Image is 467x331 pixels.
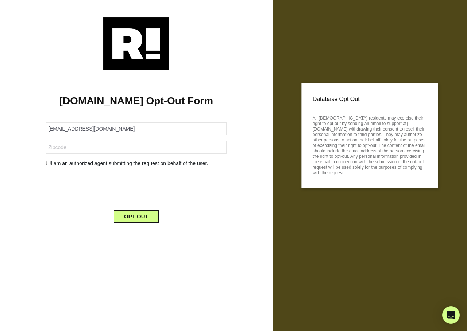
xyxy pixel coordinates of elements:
[442,306,460,324] div: Open Intercom Messenger
[11,95,262,107] h1: [DOMAIN_NAME] Opt-Out Form
[103,17,169,70] img: Retention.com
[114,210,159,223] button: OPT-OUT
[46,141,226,154] input: Zipcode
[40,160,232,167] div: I am an authorized agent submitting the request on behalf of the user.
[81,173,192,202] iframe: reCAPTCHA
[313,94,427,105] p: Database Opt Out
[46,122,226,135] input: Email Address
[313,113,427,176] p: All [DEMOGRAPHIC_DATA] residents may exercise their right to opt-out by sending an email to suppo...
